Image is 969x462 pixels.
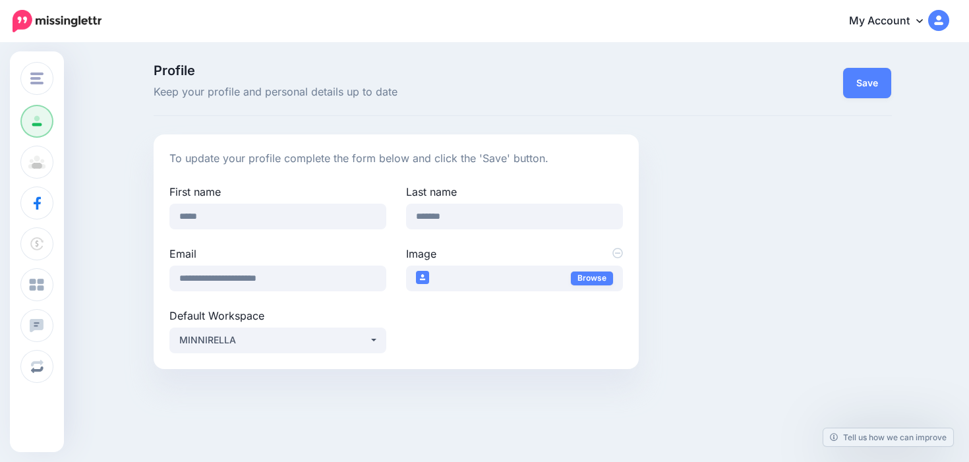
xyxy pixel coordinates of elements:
[406,246,623,262] label: Image
[169,246,386,262] label: Email
[571,272,613,285] a: Browse
[836,5,949,38] a: My Account
[843,68,891,98] button: Save
[823,428,953,446] a: Tell us how we can improve
[169,150,624,167] p: To update your profile complete the form below and click the 'Save' button.
[169,308,386,324] label: Default Workspace
[154,64,639,77] span: Profile
[416,271,429,284] img: user_default_image_thumb.png
[169,328,386,353] button: MINNIRELLA
[13,10,102,32] img: Missinglettr
[179,332,369,348] div: MINNIRELLA
[30,72,44,84] img: menu.png
[169,184,386,200] label: First name
[406,184,623,200] label: Last name
[154,84,639,101] span: Keep your profile and personal details up to date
